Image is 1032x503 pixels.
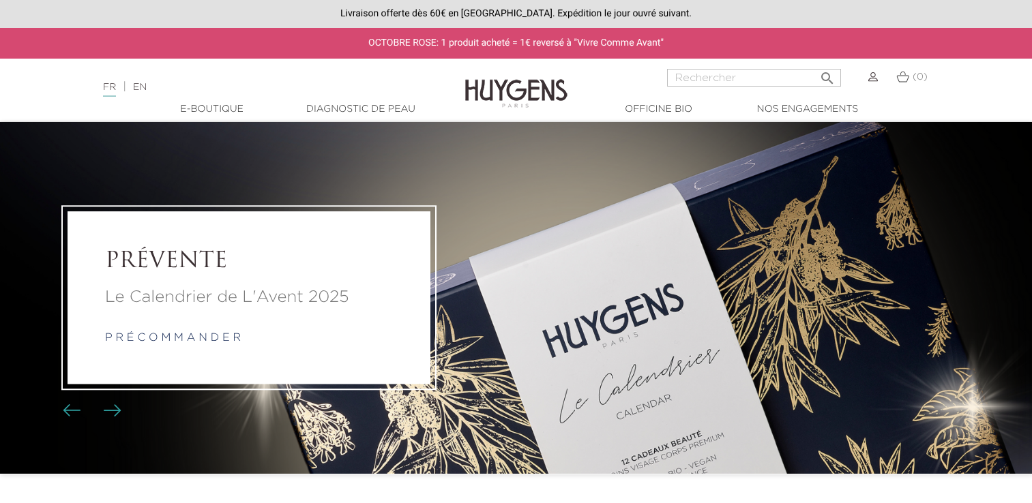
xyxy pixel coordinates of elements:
[68,401,113,421] div: Boutons du carrousel
[133,82,147,92] a: EN
[144,102,280,117] a: E-Boutique
[103,82,116,97] a: FR
[465,57,567,110] img: Huygens
[105,286,393,310] a: Le Calendrier de L'Avent 2025
[293,102,429,117] a: Diagnostic de peau
[819,66,836,82] i: 
[105,249,393,275] a: PRÉVENTE
[739,102,876,117] a: Nos engagements
[815,65,840,83] button: 
[913,72,928,82] span: (0)
[96,79,419,95] div: |
[667,69,841,87] input: Rechercher
[591,102,727,117] a: Officine Bio
[105,333,241,344] a: p r é c o m m a n d e r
